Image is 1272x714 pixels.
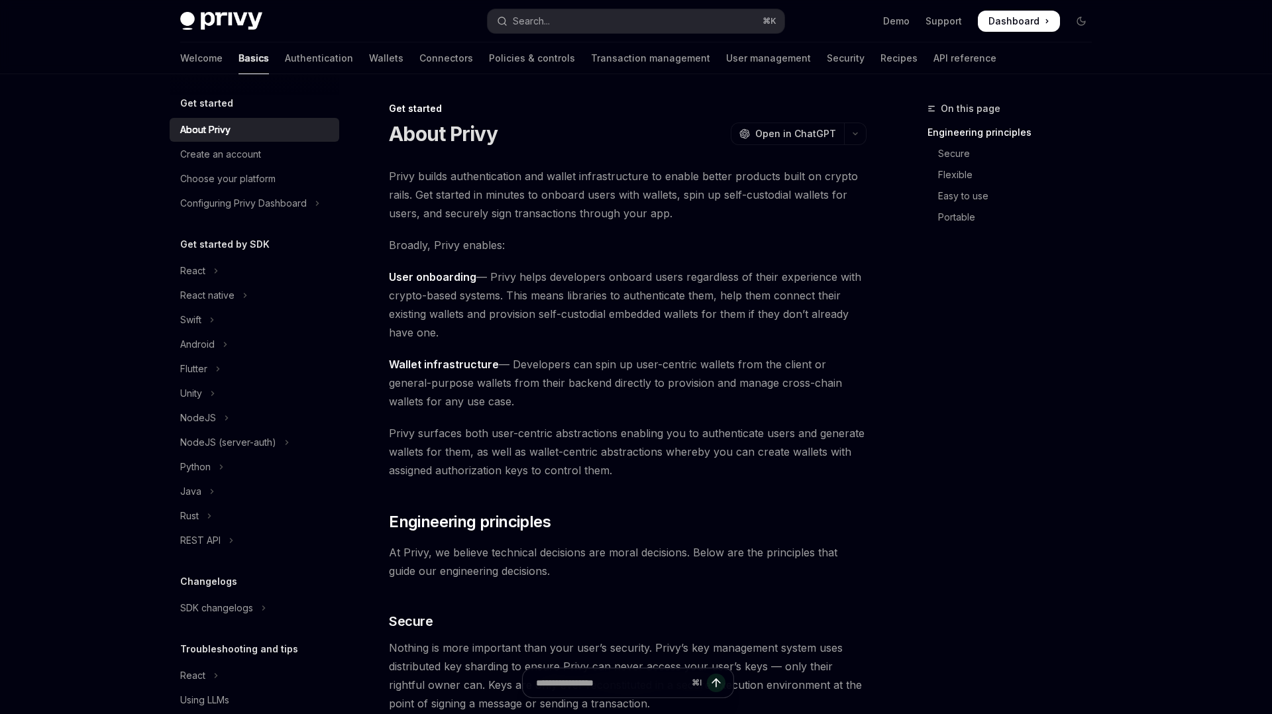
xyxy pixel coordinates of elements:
[180,533,221,548] div: REST API
[926,15,962,28] a: Support
[238,42,269,74] a: Basics
[755,127,836,140] span: Open in ChatGPT
[180,361,207,377] div: Flutter
[389,424,867,480] span: Privy surfaces both user-centric abstractions enabling you to authenticate users and generate wal...
[513,13,550,29] div: Search...
[180,410,216,426] div: NodeJS
[419,42,473,74] a: Connectors
[180,692,229,708] div: Using LLMs
[180,641,298,657] h5: Troubleshooting and tips
[726,42,811,74] a: User management
[180,668,205,684] div: React
[180,385,202,401] div: Unity
[180,600,253,616] div: SDK changelogs
[170,504,339,528] button: Toggle Rust section
[170,191,339,215] button: Toggle Configuring Privy Dashboard section
[880,42,918,74] a: Recipes
[170,118,339,142] a: About Privy
[978,11,1060,32] a: Dashboard
[389,167,867,223] span: Privy builds authentication and wallet infrastructure to enable better products built on crypto r...
[389,355,867,411] span: — Developers can spin up user-centric wallets from the client or general-purpose wallets from the...
[933,42,996,74] a: API reference
[170,382,339,405] button: Toggle Unity section
[180,312,201,328] div: Swift
[180,574,237,589] h5: Changelogs
[180,122,231,138] div: About Privy
[1071,11,1092,32] button: Toggle dark mode
[389,268,867,342] span: — Privy helps developers onboard users regardless of their experience with crypto-based systems. ...
[170,259,339,283] button: Toggle React section
[927,207,1102,228] a: Portable
[389,638,867,713] span: Nothing is more important than your user’s security. Privy’s key management system uses distribut...
[170,688,339,712] a: Using LLMs
[536,668,686,697] input: Ask a question...
[389,543,867,580] span: At Privy, we believe technical decisions are moral decisions. Below are the principles that guide...
[927,185,1102,207] a: Easy to use
[591,42,710,74] a: Transaction management
[389,102,867,115] div: Get started
[180,146,261,162] div: Create an account
[941,101,1000,117] span: On this page
[389,122,498,146] h1: About Privy
[180,508,199,524] div: Rust
[170,664,339,688] button: Toggle React section
[389,358,499,371] strong: Wallet infrastructure
[731,123,844,145] button: Open in ChatGPT
[170,455,339,479] button: Toggle Python section
[927,164,1102,185] a: Flexible
[488,9,784,33] button: Open search
[170,308,339,332] button: Toggle Swift section
[180,42,223,74] a: Welcome
[988,15,1039,28] span: Dashboard
[180,95,233,111] h5: Get started
[180,12,262,30] img: dark logo
[170,406,339,430] button: Toggle NodeJS section
[180,336,215,352] div: Android
[389,236,867,254] span: Broadly, Privy enables:
[707,674,725,692] button: Send message
[170,167,339,191] a: Choose your platform
[170,529,339,552] button: Toggle REST API section
[170,431,339,454] button: Toggle NodeJS (server-auth) section
[883,15,910,28] a: Demo
[927,143,1102,164] a: Secure
[170,142,339,166] a: Create an account
[170,480,339,503] button: Toggle Java section
[489,42,575,74] a: Policies & controls
[927,122,1102,143] a: Engineering principles
[827,42,865,74] a: Security
[180,263,205,279] div: React
[180,171,276,187] div: Choose your platform
[180,434,276,450] div: NodeJS (server-auth)
[180,459,211,475] div: Python
[170,332,339,356] button: Toggle Android section
[170,596,339,620] button: Toggle SDK changelogs section
[180,195,307,211] div: Configuring Privy Dashboard
[389,270,476,283] strong: User onboarding
[180,236,270,252] h5: Get started by SDK
[763,16,776,26] span: ⌘ K
[180,287,235,303] div: React native
[180,484,201,499] div: Java
[170,283,339,307] button: Toggle React native section
[170,357,339,381] button: Toggle Flutter section
[285,42,353,74] a: Authentication
[369,42,403,74] a: Wallets
[389,511,551,533] span: Engineering principles
[389,612,433,631] span: Secure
